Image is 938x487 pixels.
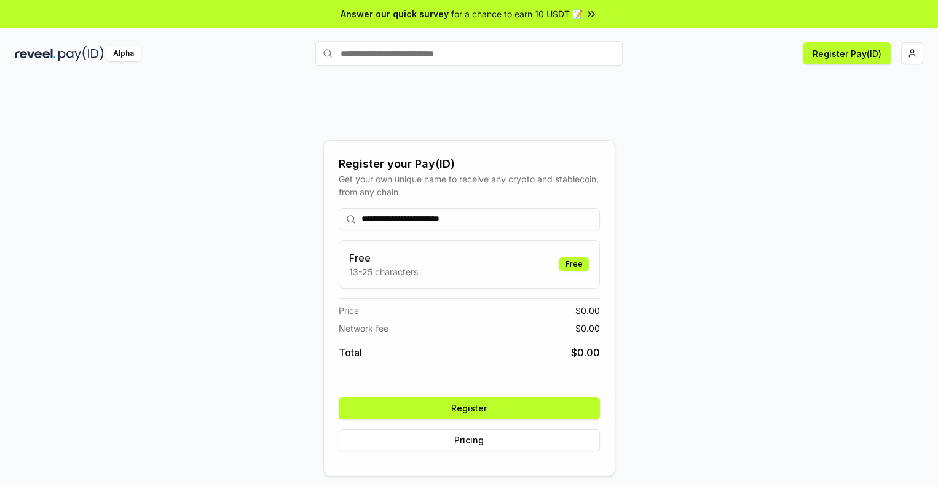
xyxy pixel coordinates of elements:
[339,429,600,451] button: Pricing
[339,345,362,360] span: Total
[339,173,600,198] div: Get your own unique name to receive any crypto and stablecoin, from any chain
[339,397,600,419] button: Register
[106,46,141,61] div: Alpha
[349,251,418,265] h3: Free
[559,257,589,271] div: Free
[341,7,449,20] span: Answer our quick survey
[349,265,418,278] p: 13-25 characters
[339,322,388,335] span: Network fee
[571,345,600,360] span: $ 0.00
[575,322,600,335] span: $ 0.00
[451,7,583,20] span: for a chance to earn 10 USDT 📝
[339,155,600,173] div: Register your Pay(ID)
[575,304,600,317] span: $ 0.00
[803,42,891,64] button: Register Pay(ID)
[58,46,104,61] img: pay_id
[339,304,359,317] span: Price
[15,46,56,61] img: reveel_dark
